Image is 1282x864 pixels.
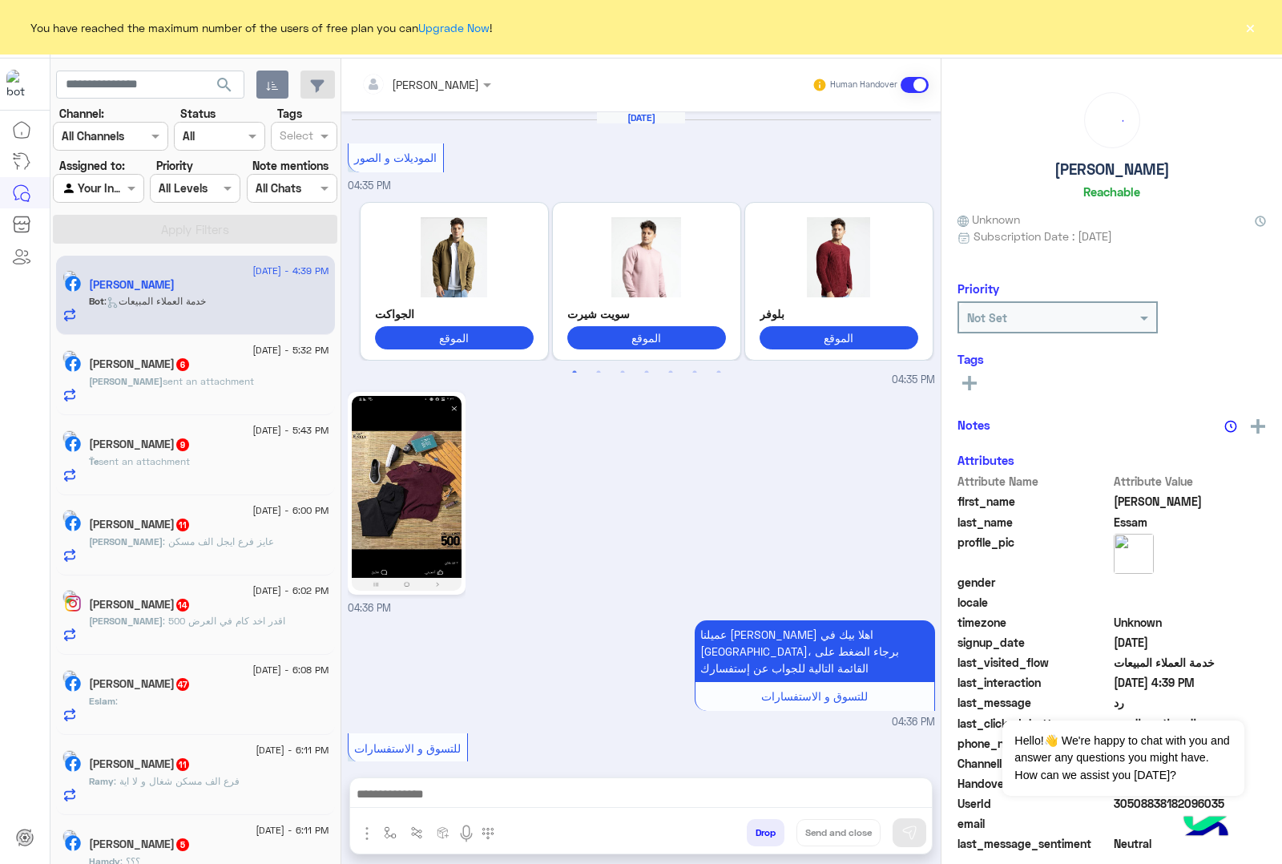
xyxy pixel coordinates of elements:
h6: Reachable [1083,184,1140,199]
h5: Mahmoud El-maghraby [89,357,191,371]
span: [PERSON_NAME] [89,375,163,387]
img: picture [62,270,77,285]
span: last_message_sentiment [957,835,1111,852]
p: سويت شيرت [567,305,726,322]
span: 2025-08-21T13:39:47.418Z [1114,674,1267,691]
span: timezone [957,614,1111,631]
span: null [1114,574,1267,591]
span: 30508838182096035 [1114,795,1267,812]
span: ChannelId [957,755,1111,772]
button: 5 of 3 [663,365,679,381]
span: 14 [176,599,189,612]
h6: Priority [957,281,999,296]
h5: Ťe Kö [89,438,191,451]
span: 11 [176,758,189,771]
span: [PERSON_NAME] [89,615,163,627]
button: الموقع [375,326,534,349]
img: Facebook [65,756,81,772]
button: Trigger scenario [404,819,430,846]
button: 1 of 3 [566,365,583,381]
span: للتسوق و الاستفسارات [761,689,868,703]
img: Instagram [65,596,81,612]
span: : [115,695,118,707]
span: Ťe [89,455,99,467]
span: signup_date [957,634,1111,651]
span: Attribute Value [1114,473,1267,490]
span: phone_number [957,735,1111,752]
h5: Ahmed Essam [89,278,175,292]
span: : خدمة العملاء المبيعات [104,295,206,307]
p: الجواكت [375,305,534,322]
button: search [205,71,244,105]
button: × [1242,19,1258,35]
h6: [DATE] [597,112,685,123]
span: [DATE] - 5:43 PM [252,423,329,438]
span: 04:36 PM [892,715,935,730]
label: Assigned to: [59,157,125,174]
img: create order [437,826,450,839]
span: null [1114,815,1267,832]
h6: Notes [957,418,990,432]
span: You have reached the maximum number of the users of free plan you can ! [30,19,492,36]
span: 04:35 PM [348,180,391,192]
span: sent an attachment [99,455,190,467]
span: last_clicked_button [957,715,1111,732]
img: Facebook [65,436,81,452]
div: Select [277,127,313,147]
h5: Mahmoud Sherif [89,598,191,612]
img: picture [62,430,77,445]
h5: Ramy Emad [89,757,191,771]
span: 5 [176,838,189,851]
img: make a call [482,827,494,840]
img: hulul-logo.png [1178,800,1234,856]
span: Hello!👋 We're happy to chat with you and answer any questions you might have. How can we assist y... [1002,721,1244,796]
button: create order [430,819,457,846]
div: loading... [1089,97,1135,143]
img: Facebook [65,676,81,692]
span: Eslam [89,695,115,707]
img: add [1251,419,1265,434]
label: Status [180,105,216,122]
img: picture [62,350,77,365]
img: picture [62,830,77,844]
span: UserId [957,795,1111,812]
span: first_name [957,493,1111,510]
button: الموقع [760,326,918,349]
span: Subscription Date : [DATE] [974,228,1112,244]
img: picture [62,590,77,604]
span: sent an attachment [163,375,254,387]
img: 713415422032625 [6,70,35,99]
span: last_message [957,694,1111,711]
img: %D8%A8%D9%84%D9%88%D9%81%D8%B1.jpg [760,217,918,297]
button: 3 of 3 [615,365,631,381]
span: 9 [176,438,189,451]
span: للتسوق و الاستفسارات [354,741,461,755]
button: select flow [377,819,404,846]
span: 2025-08-21T13:34:20.027Z [1114,634,1267,651]
label: Tags [277,105,302,122]
button: Apply Filters [53,215,337,244]
span: Unknown [957,211,1020,228]
h6: Tags [957,352,1266,366]
img: send message [901,825,917,841]
h6: Attributes [957,453,1014,467]
h5: Eslam Mohamed [89,677,191,691]
h5: Hassan Ahmed [89,518,191,531]
img: picture [62,750,77,765]
span: last_visited_flow [957,654,1111,671]
img: select flow [384,826,397,839]
span: 04:35 PM [892,373,935,388]
span: locale [957,594,1111,611]
span: [DATE] - 6:00 PM [252,503,329,518]
p: بلوفر [760,305,918,322]
span: gender [957,574,1111,591]
img: send voice note [457,824,476,843]
button: الموقع [567,326,726,349]
span: 6 [176,358,189,371]
label: Channel: [59,105,104,122]
img: picture [62,670,77,684]
img: Facebook [65,835,81,851]
img: %D8%AC%D8%A7%D9%83%D8%AA.jpg [375,217,534,297]
img: Facebook [65,356,81,372]
img: notes [1224,420,1237,433]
